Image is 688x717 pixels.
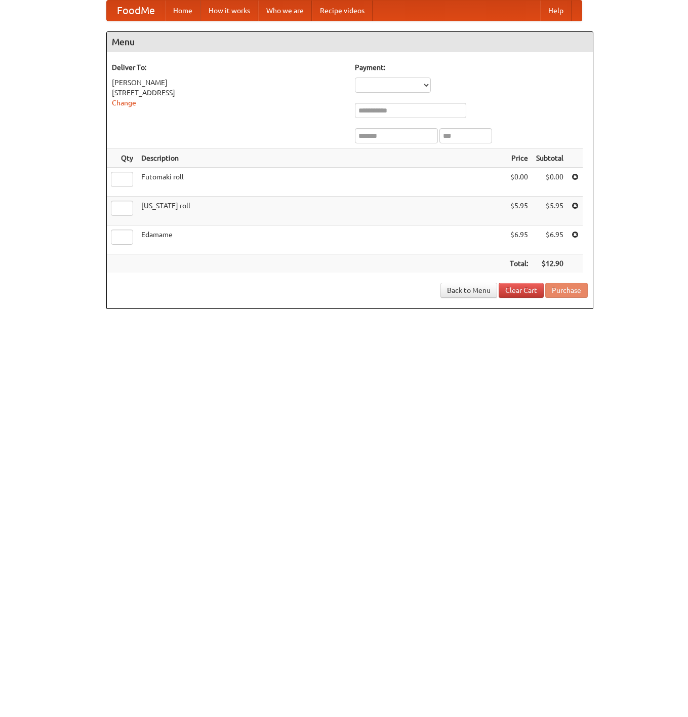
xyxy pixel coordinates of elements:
[506,225,532,254] td: $6.95
[107,149,137,168] th: Qty
[440,283,497,298] a: Back to Menu
[532,254,568,273] th: $12.90
[112,99,136,107] a: Change
[312,1,373,21] a: Recipe videos
[355,62,588,72] h5: Payment:
[112,88,345,98] div: [STREET_ADDRESS]
[545,283,588,298] button: Purchase
[107,1,165,21] a: FoodMe
[506,168,532,197] td: $0.00
[200,1,258,21] a: How it works
[137,197,506,225] td: [US_STATE] roll
[532,168,568,197] td: $0.00
[540,1,572,21] a: Help
[165,1,200,21] a: Home
[258,1,312,21] a: Who we are
[506,254,532,273] th: Total:
[137,168,506,197] td: Futomaki roll
[532,149,568,168] th: Subtotal
[499,283,544,298] a: Clear Cart
[506,197,532,225] td: $5.95
[506,149,532,168] th: Price
[137,149,506,168] th: Description
[107,32,593,52] h4: Menu
[532,197,568,225] td: $5.95
[112,78,345,88] div: [PERSON_NAME]
[532,225,568,254] td: $6.95
[112,62,345,72] h5: Deliver To:
[137,225,506,254] td: Edamame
